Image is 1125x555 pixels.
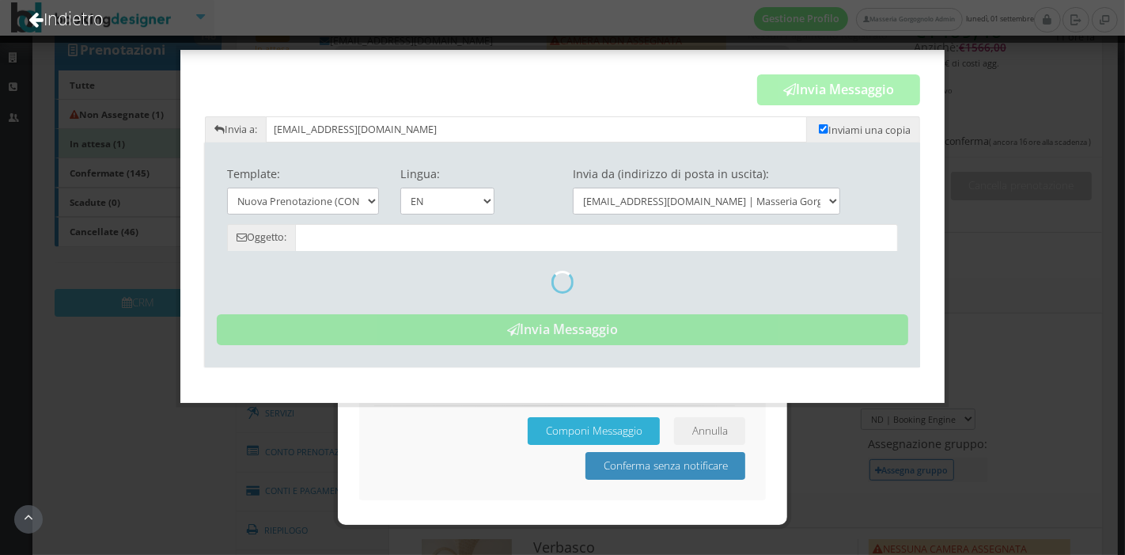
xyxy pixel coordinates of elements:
span: Oggetto: [227,224,295,250]
h4: Template: [227,167,379,181]
h4: Invia da (indirizzo di posta in uscita): [573,167,840,181]
span: Inviami una copia [828,124,911,137]
h4: Lingua: [400,167,494,181]
span: Invia a: [205,116,266,143]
